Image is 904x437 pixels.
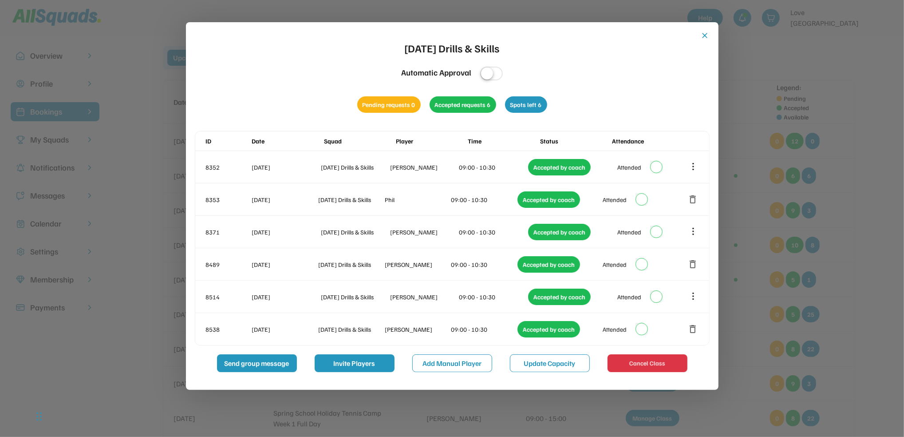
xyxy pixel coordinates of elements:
[252,227,320,237] div: [DATE]
[390,163,458,172] div: [PERSON_NAME]
[510,354,590,372] button: Update Capacity
[459,163,527,172] div: 09:00 - 10:30
[405,40,500,56] div: [DATE] Drills & Skills
[390,292,458,302] div: [PERSON_NAME]
[252,136,322,146] div: Date
[459,292,527,302] div: 09:00 - 10:30
[318,325,383,334] div: [DATE] Drills & Skills
[318,195,383,204] div: [DATE] Drills & Skills
[318,260,383,269] div: [DATE] Drills & Skills
[206,260,250,269] div: 8489
[252,195,317,204] div: [DATE]
[468,136,538,146] div: Time
[315,354,395,372] button: Invite Players
[252,163,320,172] div: [DATE]
[617,227,641,237] div: Attended
[688,194,699,205] button: delete
[412,354,492,372] button: Add Manual Player
[430,96,496,113] div: Accepted requests 6
[505,96,547,113] div: Spots left 6
[357,96,421,113] div: Pending requests 0
[385,195,450,204] div: Phil
[688,324,699,334] button: delete
[603,195,627,204] div: Attended
[459,227,527,237] div: 09:00 - 10:30
[528,289,591,305] div: Accepted by coach
[528,159,591,175] div: Accepted by coach
[517,256,580,273] div: Accepted by coach
[217,354,297,372] button: Send group message
[324,136,394,146] div: Squad
[206,195,250,204] div: 8353
[385,260,450,269] div: [PERSON_NAME]
[321,163,388,172] div: [DATE] Drills & Skills
[206,292,250,302] div: 8514
[617,163,641,172] div: Attended
[390,227,458,237] div: [PERSON_NAME]
[206,325,250,334] div: 8538
[252,260,317,269] div: [DATE]
[617,292,641,302] div: Attended
[608,354,687,372] button: Cancel Class
[252,292,320,302] div: [DATE]
[517,191,580,208] div: Accepted by coach
[528,224,591,240] div: Accepted by coach
[451,195,516,204] div: 09:00 - 10:30
[206,163,250,172] div: 8352
[451,260,516,269] div: 09:00 - 10:30
[451,325,516,334] div: 09:00 - 10:30
[540,136,610,146] div: Status
[603,260,627,269] div: Attended
[603,325,627,334] div: Attended
[396,136,466,146] div: Player
[385,325,450,334] div: [PERSON_NAME]
[517,321,580,338] div: Accepted by coach
[612,136,682,146] div: Attendance
[401,67,471,79] div: Automatic Approval
[206,227,250,237] div: 8371
[206,136,250,146] div: ID
[688,259,699,270] button: delete
[252,325,317,334] div: [DATE]
[321,227,388,237] div: [DATE] Drills & Skills
[701,31,710,40] button: close
[321,292,388,302] div: [DATE] Drills & Skills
